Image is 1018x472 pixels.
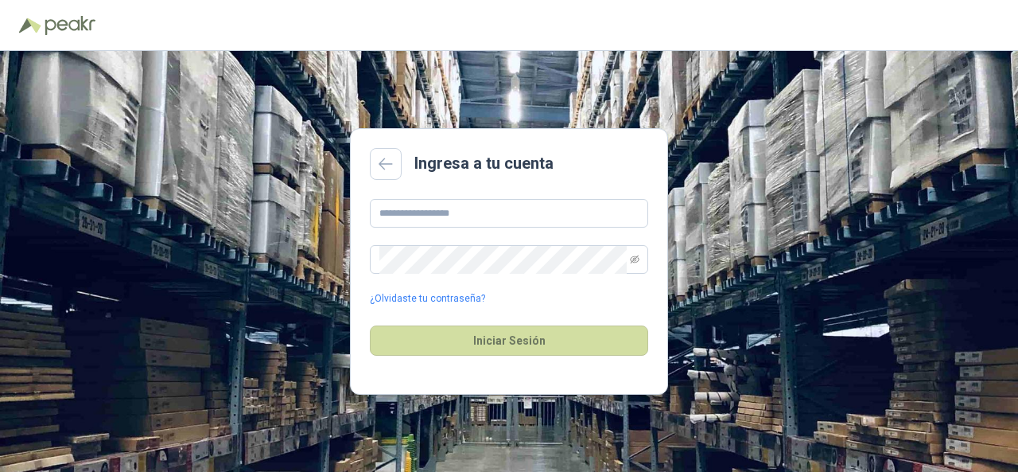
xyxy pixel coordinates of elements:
img: Peakr [45,16,95,35]
span: eye-invisible [630,255,639,264]
button: Iniciar Sesión [370,326,648,356]
a: ¿Olvidaste tu contraseña? [370,291,485,306]
h2: Ingresa a tu cuenta [414,151,554,176]
img: Logo [19,18,41,33]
